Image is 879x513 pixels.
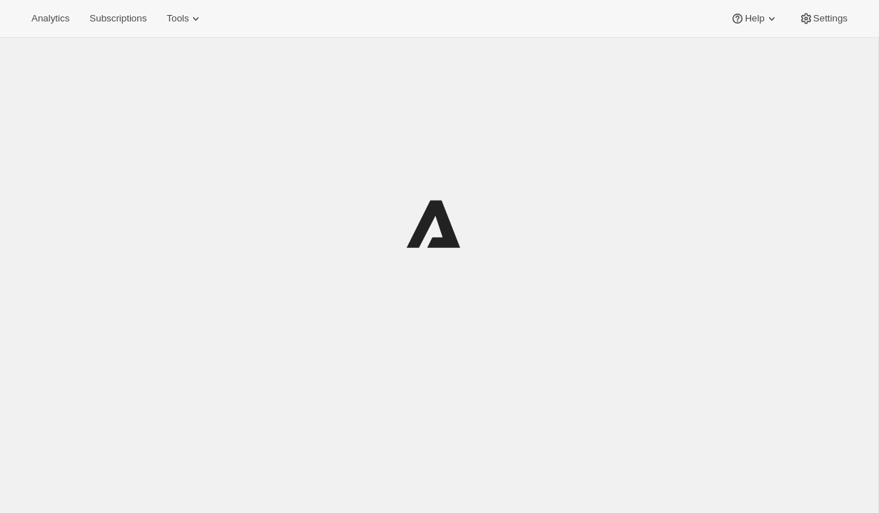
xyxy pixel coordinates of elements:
span: Help [745,13,764,24]
button: Subscriptions [81,9,155,29]
span: Analytics [31,13,69,24]
span: Tools [167,13,189,24]
button: Settings [790,9,856,29]
button: Tools [158,9,212,29]
button: Help [722,9,787,29]
button: Analytics [23,9,78,29]
span: Settings [813,13,848,24]
span: Subscriptions [89,13,146,24]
